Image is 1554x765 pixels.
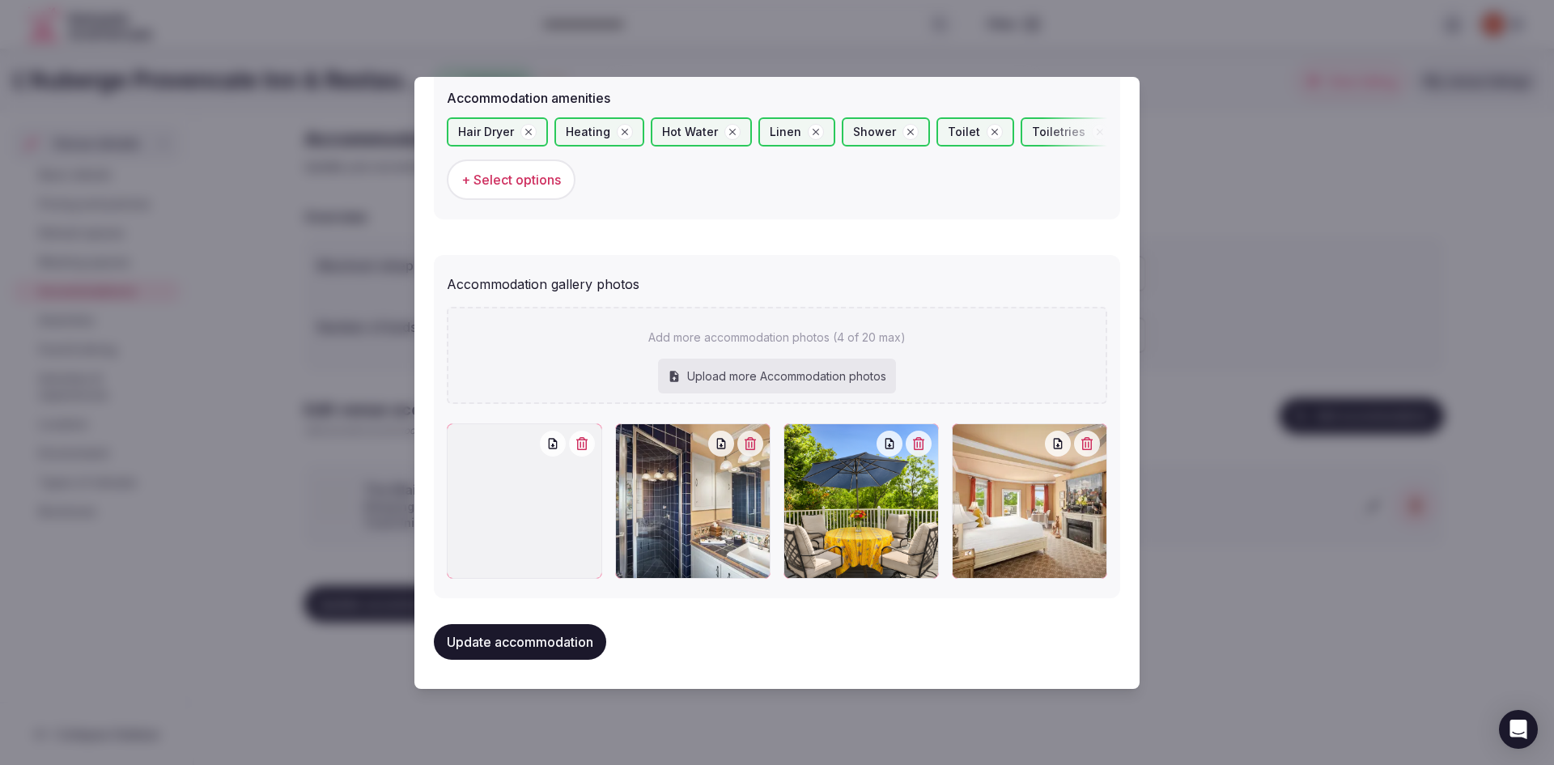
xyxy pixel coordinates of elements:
[1021,117,1119,147] div: Toiletries
[434,624,606,660] button: Update accommodation
[447,91,1107,104] label: Accommodation amenities
[447,117,548,147] div: Hair Dryer
[447,268,1107,294] div: Accommodation gallery photos
[615,423,771,579] div: L'AubergeRooms0159-Edit.jpg
[461,171,561,189] span: + Select options
[554,117,644,147] div: Heating
[658,359,896,394] div: Upload more Accommodation photos
[447,159,575,200] button: + Select options
[952,423,1107,579] div: L'AubergeRooms0041-Edit.jpg
[648,329,906,346] p: Add more accommodation photos (4 of 20 max)
[936,117,1014,147] div: Toilet
[783,423,939,579] div: L'AubergeRooms0154-Edit.jpg
[447,423,602,579] div: L'AubergeRooms0340-Edit.jpg
[842,117,930,147] div: Shower
[758,117,835,147] div: Linen
[651,117,752,147] div: Hot Water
